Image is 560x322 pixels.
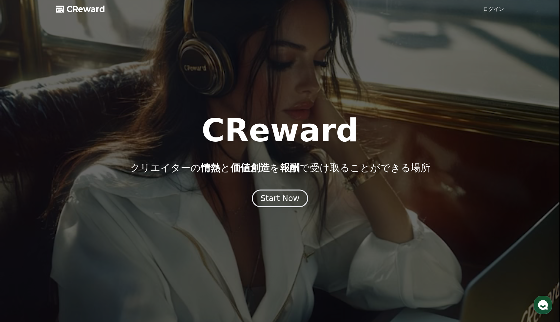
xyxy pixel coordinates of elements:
[252,196,308,202] a: Start Now
[56,4,105,14] a: CReward
[252,190,308,207] button: Start Now
[280,162,300,173] span: 報酬
[201,115,358,146] h1: CReward
[231,162,270,173] span: 価値創造
[261,193,300,204] div: Start Now
[201,162,220,173] span: 情熱
[130,162,430,174] p: クリエイターの と を で受け取ることができる場所
[483,5,504,13] a: ログイン
[66,4,105,14] span: CReward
